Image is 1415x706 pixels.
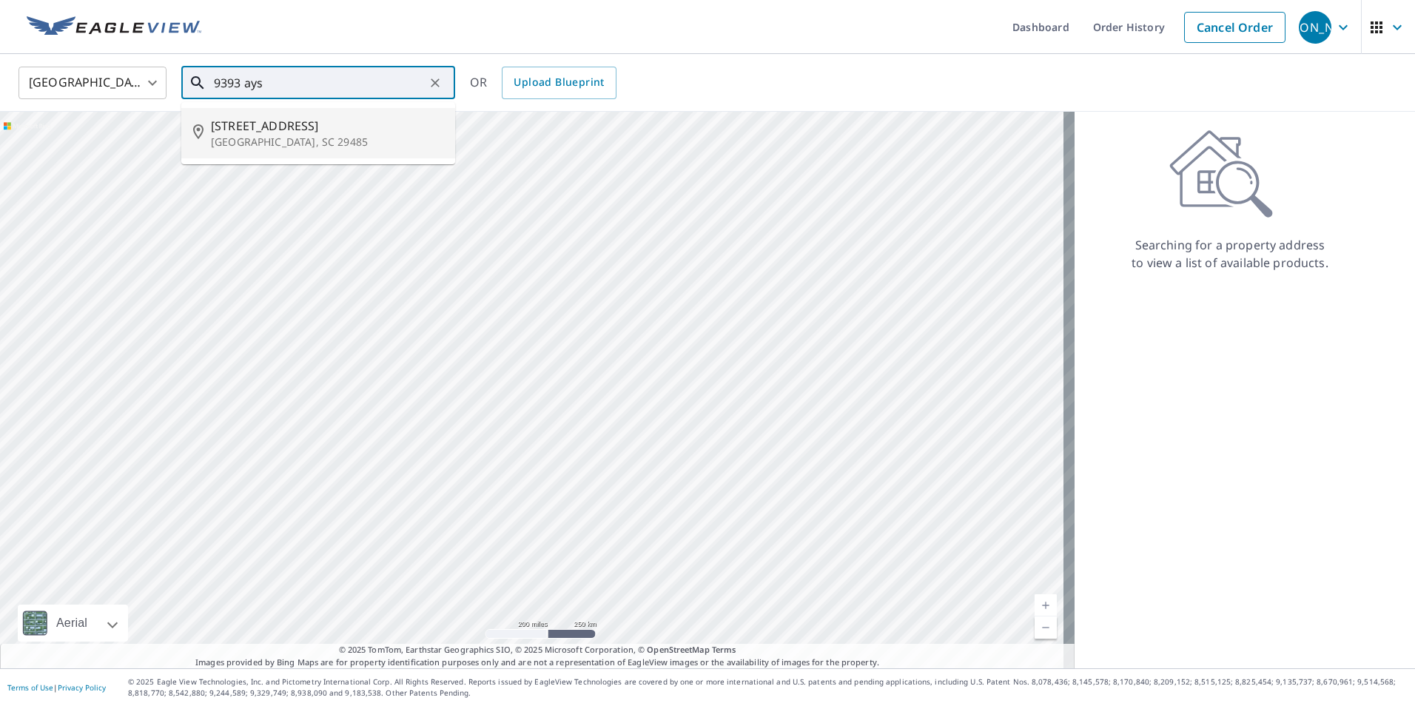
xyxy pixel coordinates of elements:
p: © 2025 Eagle View Technologies, Inc. and Pictometry International Corp. All Rights Reserved. Repo... [128,676,1408,699]
a: Current Level 5, Zoom In [1035,594,1057,616]
a: Cancel Order [1184,12,1285,43]
div: Aerial [18,605,128,642]
div: [PERSON_NAME] [1299,11,1331,44]
div: Aerial [52,605,92,642]
a: Upload Blueprint [502,67,616,99]
button: Clear [425,73,446,93]
p: Searching for a property address to view a list of available products. [1131,236,1329,272]
span: [STREET_ADDRESS] [211,117,443,135]
div: OR [470,67,616,99]
a: OpenStreetMap [647,644,709,655]
input: Search by address or latitude-longitude [214,62,425,104]
a: Current Level 5, Zoom Out [1035,616,1057,639]
div: [GEOGRAPHIC_DATA] [19,62,167,104]
span: © 2025 TomTom, Earthstar Geographics SIO, © 2025 Microsoft Corporation, © [339,644,736,656]
a: Terms [712,644,736,655]
p: | [7,683,106,692]
img: EV Logo [27,16,201,38]
a: Terms of Use [7,682,53,693]
a: Privacy Policy [58,682,106,693]
p: [GEOGRAPHIC_DATA], SC 29485 [211,135,443,149]
span: Upload Blueprint [514,73,604,92]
